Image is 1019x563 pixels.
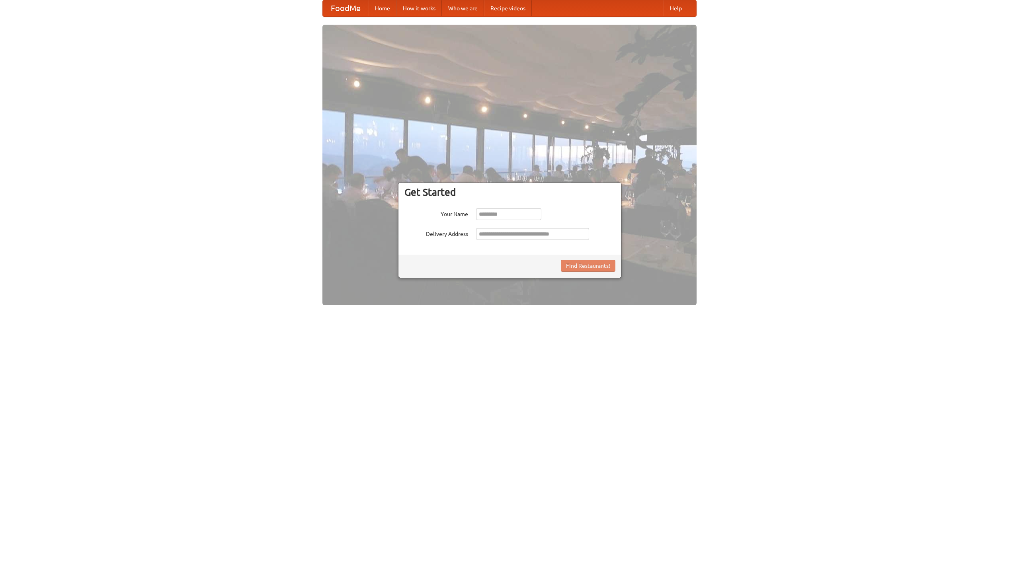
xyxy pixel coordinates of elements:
a: FoodMe [323,0,369,16]
a: Recipe videos [484,0,532,16]
label: Delivery Address [404,228,468,238]
a: Home [369,0,396,16]
button: Find Restaurants! [561,260,615,272]
a: How it works [396,0,442,16]
label: Your Name [404,208,468,218]
h3: Get Started [404,186,615,198]
a: Help [664,0,688,16]
a: Who we are [442,0,484,16]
